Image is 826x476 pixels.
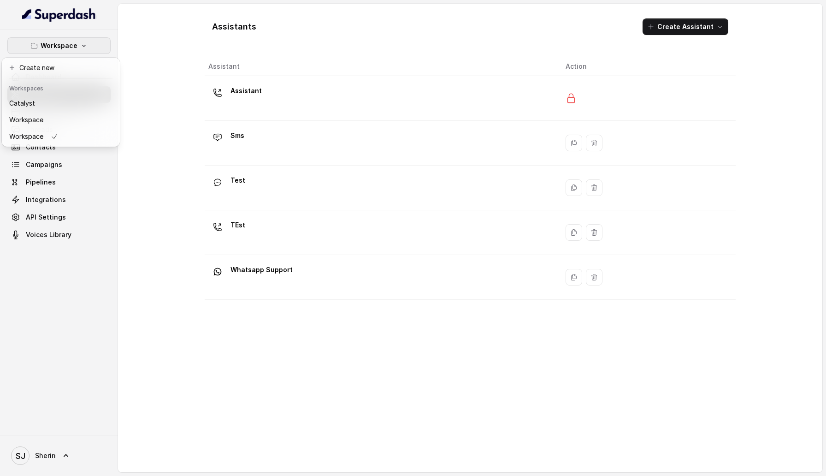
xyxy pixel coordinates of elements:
p: Workspace [9,131,43,142]
button: Create new [4,59,118,76]
p: Workspace [9,114,43,125]
div: Workspace [2,58,120,147]
header: Workspaces [4,80,118,95]
p: Workspace [41,40,77,51]
button: Workspace [7,37,111,54]
p: Catalyst [9,98,35,109]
